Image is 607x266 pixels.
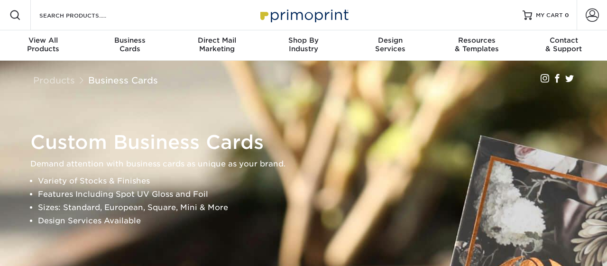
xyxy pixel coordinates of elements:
[256,5,351,25] img: Primoprint
[38,9,131,21] input: SEARCH PRODUCTS.....
[260,36,347,53] div: Industry
[38,214,585,228] li: Design Services Available
[88,75,158,85] a: Business Cards
[565,12,569,18] span: 0
[38,201,585,214] li: Sizes: Standard, European, Square, Mini & More
[87,36,174,53] div: Cards
[536,11,563,19] span: MY CART
[87,36,174,45] span: Business
[520,36,607,45] span: Contact
[520,36,607,53] div: & Support
[30,131,585,154] h1: Custom Business Cards
[174,30,260,61] a: Direct MailMarketing
[174,36,260,53] div: Marketing
[347,30,433,61] a: DesignServices
[347,36,433,45] span: Design
[260,30,347,61] a: Shop ByIndustry
[30,157,585,171] p: Demand attention with business cards as unique as your brand.
[38,188,585,201] li: Features Including Spot UV Gloss and Foil
[433,36,520,53] div: & Templates
[87,30,174,61] a: BusinessCards
[174,36,260,45] span: Direct Mail
[260,36,347,45] span: Shop By
[33,75,75,85] a: Products
[38,174,585,188] li: Variety of Stocks & Finishes
[520,30,607,61] a: Contact& Support
[347,36,433,53] div: Services
[433,30,520,61] a: Resources& Templates
[433,36,520,45] span: Resources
